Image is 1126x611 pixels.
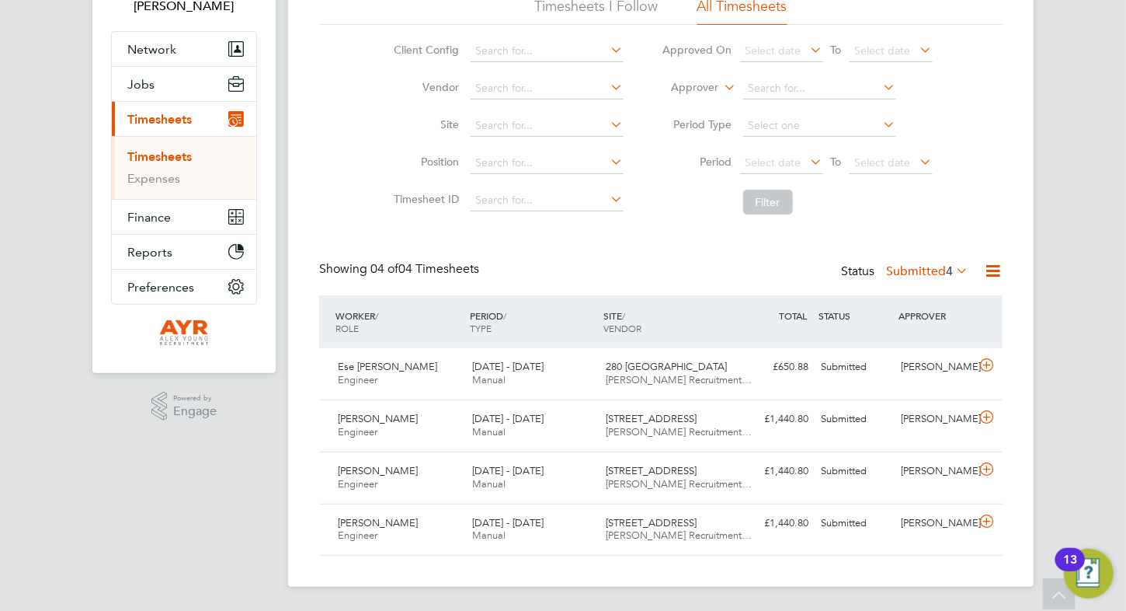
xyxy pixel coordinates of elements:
span: [STREET_ADDRESS] [606,464,697,477]
input: Search for... [471,115,624,137]
span: Network [127,42,176,57]
span: [PERSON_NAME] [338,412,418,425]
div: [PERSON_NAME] [895,511,976,536]
span: Engineer [338,373,377,386]
input: Search for... [743,78,896,100]
span: Reports [127,245,172,260]
span: / [623,309,626,322]
div: £1,440.80 [734,407,815,432]
span: Select date [745,155,801,169]
span: TOTAL [779,309,807,322]
label: Period Type [662,117,732,131]
span: [STREET_ADDRESS] [606,516,697,529]
a: Powered byEngage [151,392,217,421]
button: Timesheets [112,102,256,136]
span: 4 [946,264,953,279]
div: Submitted [815,407,895,432]
button: Jobs [112,67,256,101]
button: Open Resource Center, 13 new notifications [1064,549,1114,599]
img: alexyoungrecruitment-logo-retina.png [160,320,209,345]
a: Timesheets [127,149,192,164]
span: Manual [472,373,506,386]
button: Network [112,32,256,66]
label: Approved On [662,43,732,57]
label: Timesheet ID [390,192,460,206]
span: Preferences [127,280,194,295]
span: 280 [GEOGRAPHIC_DATA] [606,360,728,373]
div: Submitted [815,511,895,536]
div: Submitted [815,354,895,380]
span: [PERSON_NAME] Recruitment… [606,425,752,438]
span: [PERSON_NAME] Recruitment… [606,373,752,386]
label: Submitted [886,264,968,279]
span: TYPE [470,322,492,334]
button: Finance [112,200,256,234]
div: APPROVER [895,302,976,330]
span: Engineer [338,529,377,542]
span: Select date [855,155,911,169]
span: [DATE] - [DATE] [472,516,544,529]
div: Timesheets [112,136,256,199]
span: 04 Timesheets [370,261,479,277]
div: £1,440.80 [734,511,815,536]
span: [PERSON_NAME] [338,464,418,477]
a: Go to home page [111,320,257,345]
span: 04 of [370,261,398,277]
span: Engage [173,405,217,418]
label: Period [662,155,732,169]
div: WORKER [332,302,466,342]
span: Manual [472,425,506,438]
label: Site [390,117,460,131]
div: [PERSON_NAME] [895,459,976,484]
button: Filter [743,190,793,215]
div: SITE [600,302,735,342]
input: Search for... [471,152,624,174]
label: Approver [649,80,719,96]
input: Select one [743,115,896,137]
span: Manual [472,477,506,491]
label: Position [390,155,460,169]
button: Preferences [112,270,256,304]
span: Select date [855,44,911,58]
input: Search for... [471,40,624,62]
span: To [826,40,846,60]
span: Jobs [127,77,155,92]
input: Search for... [471,78,624,100]
label: Vendor [390,80,460,94]
span: Finance [127,210,171,225]
span: [PERSON_NAME] Recruitment… [606,477,752,491]
div: £650.88 [734,354,815,380]
span: Powered by [173,392,217,405]
div: STATUS [815,302,895,330]
span: [DATE] - [DATE] [472,464,544,477]
div: [PERSON_NAME] [895,407,976,432]
a: Expenses [127,171,180,186]
span: [PERSON_NAME] Recruitment… [606,529,752,542]
span: To [826,152,846,172]
span: / [503,309,506,322]
span: Engineer [338,477,377,491]
span: VENDOR [604,322,642,334]
div: PERIOD [466,302,600,342]
span: [STREET_ADDRESS] [606,412,697,425]
div: Status [841,261,971,283]
span: Manual [472,529,506,542]
div: £1,440.80 [734,459,815,484]
div: [PERSON_NAME] [895,354,976,380]
span: Timesheets [127,112,192,127]
span: Ese [PERSON_NAME] [338,360,437,373]
div: Showing [319,261,482,278]
button: Reports [112,235,256,269]
span: [PERSON_NAME] [338,516,418,529]
div: 13 [1063,560,1077,580]
span: ROLE [335,322,359,334]
input: Search for... [471,190,624,211]
span: [DATE] - [DATE] [472,412,544,425]
span: / [375,309,378,322]
label: Client Config [390,43,460,57]
span: Engineer [338,425,377,438]
span: [DATE] - [DATE] [472,360,544,373]
div: Submitted [815,459,895,484]
span: Select date [745,44,801,58]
